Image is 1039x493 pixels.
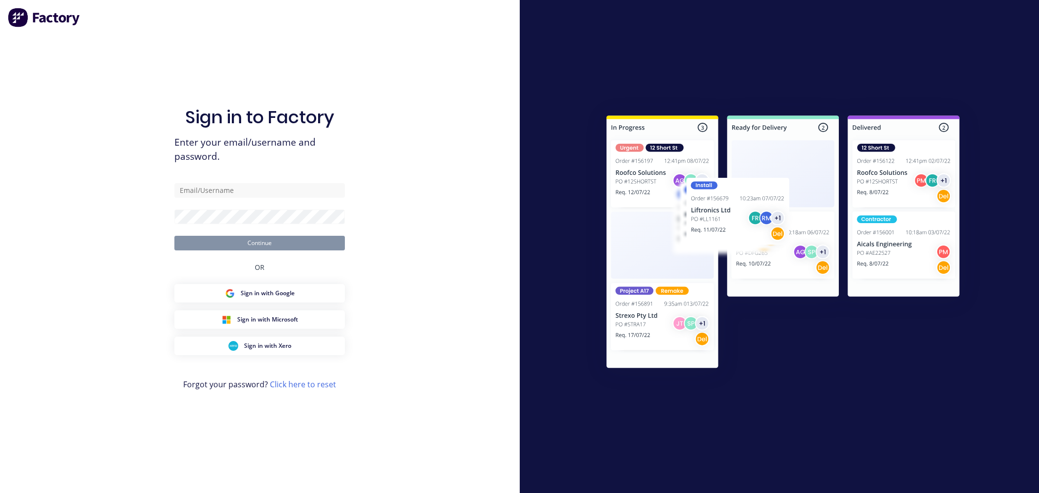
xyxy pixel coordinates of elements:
input: Email/Username [174,183,345,198]
h1: Sign in to Factory [185,107,334,128]
a: Click here to reset [270,379,336,390]
button: Google Sign inSign in with Google [174,284,345,303]
img: Xero Sign in [228,341,238,351]
span: Sign in with Microsoft [237,315,298,324]
img: Factory [8,8,81,27]
div: OR [255,250,264,284]
img: Microsoft Sign in [222,315,231,324]
button: Continue [174,236,345,250]
span: Sign in with Google [241,289,295,298]
span: Forgot your password? [183,379,336,390]
span: Enter your email/username and password. [174,135,345,164]
span: Sign in with Xero [244,341,291,350]
button: Microsoft Sign inSign in with Microsoft [174,310,345,329]
img: Google Sign in [225,288,235,298]
button: Xero Sign inSign in with Xero [174,337,345,355]
img: Sign in [585,96,981,391]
